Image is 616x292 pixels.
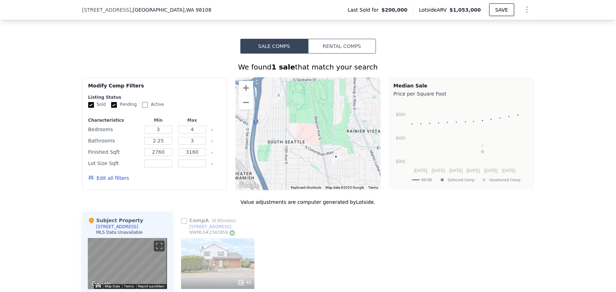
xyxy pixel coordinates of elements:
text: $400 [396,136,405,141]
span: $1,053,000 [450,7,481,13]
div: Value adjustments are computer generated by Lotside . [82,199,534,206]
button: Map Data [105,284,120,289]
div: Min [143,118,174,123]
div: We found that match your search [82,62,534,72]
div: Listing Status [88,95,221,101]
svg: A chart. [394,99,530,187]
input: Pending [111,102,117,108]
button: Toggle fullscreen view [154,241,165,251]
img: Google [90,280,113,289]
input: Active [142,102,148,108]
span: Last Sold for [348,6,382,13]
div: Median Sale [394,82,530,89]
span: , [GEOGRAPHIC_DATA] [131,6,211,13]
div: Bedrooms [88,125,140,135]
div: Price per Square Foot [394,89,530,99]
div: Map [88,238,167,289]
div: Comp A [181,217,239,224]
img: Google [237,181,261,190]
text: 98108 [421,178,432,182]
button: Clear [211,163,214,165]
text: $500 [396,112,405,117]
text: [DATE] [466,168,480,173]
label: Active [142,102,164,108]
a: Terms [124,285,134,288]
input: Sold [88,102,94,108]
text: [DATE] [449,168,463,173]
text: [DATE] [414,168,427,173]
button: SAVE [489,4,514,16]
text: A [481,144,484,148]
div: Lot Size Sqft [88,159,140,169]
span: 0.95 [214,219,223,224]
span: Map data ©2025 Google [326,186,364,190]
button: Keyboard shortcuts [291,185,322,190]
a: Terms [369,186,378,190]
div: 40 [238,279,251,286]
div: Finished Sqft [88,147,140,157]
button: Rental Comps [308,39,376,54]
text: $300 [396,159,405,164]
label: Sold [88,102,106,108]
button: Show Options [520,3,534,17]
div: Characteristics [88,118,140,123]
button: Zoom in [239,81,253,95]
div: Street View [88,238,167,289]
span: Lotside ARV [419,6,449,13]
text: Selected Comp [448,178,474,182]
span: [STREET_ADDRESS] [82,6,131,13]
div: [STREET_ADDRESS] [96,224,138,230]
div: Subject Property [88,217,143,224]
a: Open this area in Google Maps (opens a new window) [90,280,113,289]
button: Clear [211,129,214,132]
label: Pending [111,102,137,108]
a: [STREET_ADDRESS] [181,224,232,230]
div: Max [177,118,208,123]
div: 4916 24th Pl S [329,151,343,168]
button: Clear [211,140,214,143]
a: Report a problem [138,285,165,288]
button: Edit all filters [88,175,129,182]
div: 1315 S Andover St [272,89,286,107]
strong: 1 sale [271,63,295,71]
button: Keyboard shortcuts [96,285,101,288]
span: , WA 98108 [185,7,211,13]
span: ( miles) [209,219,239,224]
button: Clear [211,151,214,154]
div: NWMLS # 2343959 [190,230,235,236]
span: $200,000 [382,6,408,13]
div: Bathrooms [88,136,140,146]
text: [DATE] [502,168,515,173]
button: Zoom out [239,96,253,110]
div: [STREET_ADDRESS] [190,224,232,230]
text: [DATE] [484,168,497,173]
text: [DATE] [432,168,445,173]
text: Unselected Comp [489,178,520,182]
img: NWMLS Logo [229,230,235,236]
a: Open this area in Google Maps (opens a new window) [237,181,261,190]
div: Modify Comp Filters [88,82,221,95]
div: MLS Data Unavailable [96,230,143,236]
button: Sale Comps [240,39,308,54]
